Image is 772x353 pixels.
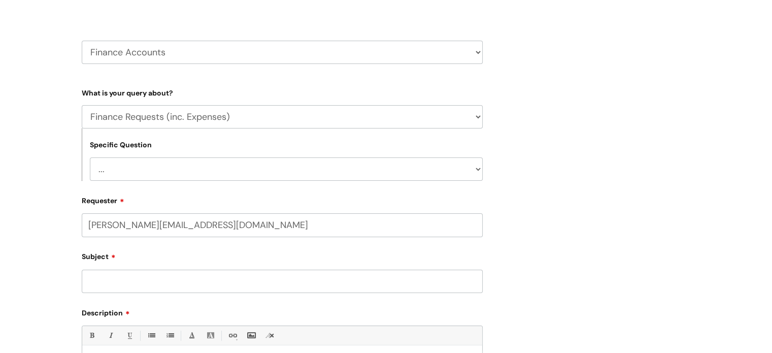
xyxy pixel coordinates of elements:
[204,329,217,342] a: Back Color
[163,329,176,342] a: 1. Ordered List (Ctrl-Shift-8)
[82,87,483,98] label: What is your query about?
[263,329,276,342] a: Remove formatting (Ctrl-\)
[82,249,483,261] label: Subject
[145,329,157,342] a: • Unordered List (Ctrl-Shift-7)
[123,329,136,342] a: Underline(Ctrl-U)
[82,193,483,205] label: Requester
[85,329,98,342] a: Bold (Ctrl-B)
[82,305,483,317] label: Description
[185,329,198,342] a: Font Color
[82,213,483,237] input: Email
[226,329,239,342] a: Link
[245,329,257,342] a: Insert Image...
[104,329,117,342] a: Italic (Ctrl-I)
[90,141,152,149] label: Specific Question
